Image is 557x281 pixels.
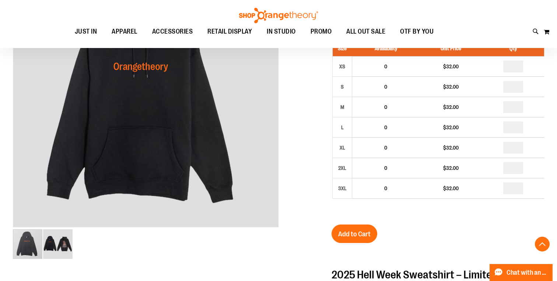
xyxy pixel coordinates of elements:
[337,122,348,133] div: L
[13,229,43,260] div: image 1 of 2
[207,23,252,40] span: RETAIL DISPLAY
[423,124,479,131] div: $32.00
[384,64,387,69] span: 0
[332,225,377,243] button: Add to Cart
[384,84,387,90] span: 0
[490,264,553,281] button: Chat with an Expert
[384,145,387,151] span: 0
[75,23,97,40] span: JUST IN
[423,144,479,151] div: $32.00
[337,183,348,194] div: 3XL
[384,104,387,110] span: 0
[238,8,319,23] img: Shop Orangetheory
[384,165,387,171] span: 0
[337,142,348,153] div: XL
[338,230,371,238] span: Add to Cart
[419,41,483,56] th: Unit Price
[346,23,385,40] span: ALL OUT SALE
[423,103,479,111] div: $32.00
[333,41,352,56] th: Size
[384,185,387,191] span: 0
[483,41,544,56] th: Qty
[535,237,550,251] button: Back To Top
[337,81,348,92] div: S
[423,83,479,90] div: $32.00
[43,229,73,259] img: 2025 Hell Week Hooded Sweatshirt
[311,23,332,40] span: PROMO
[507,269,548,276] span: Chat with an Expert
[112,23,137,40] span: APPAREL
[337,162,348,174] div: 2XL
[152,23,193,40] span: ACCESSORIES
[332,269,544,281] h2: 2025 Hell Week Sweatshirt – Limited Edition
[423,63,479,70] div: $32.00
[352,41,420,56] th: Availability
[423,185,479,192] div: $32.00
[423,164,479,172] div: $32.00
[337,102,348,113] div: M
[337,61,348,72] div: XS
[384,124,387,130] span: 0
[400,23,434,40] span: OTF BY YOU
[43,229,73,260] div: image 2 of 2
[267,23,296,40] span: IN STUDIO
